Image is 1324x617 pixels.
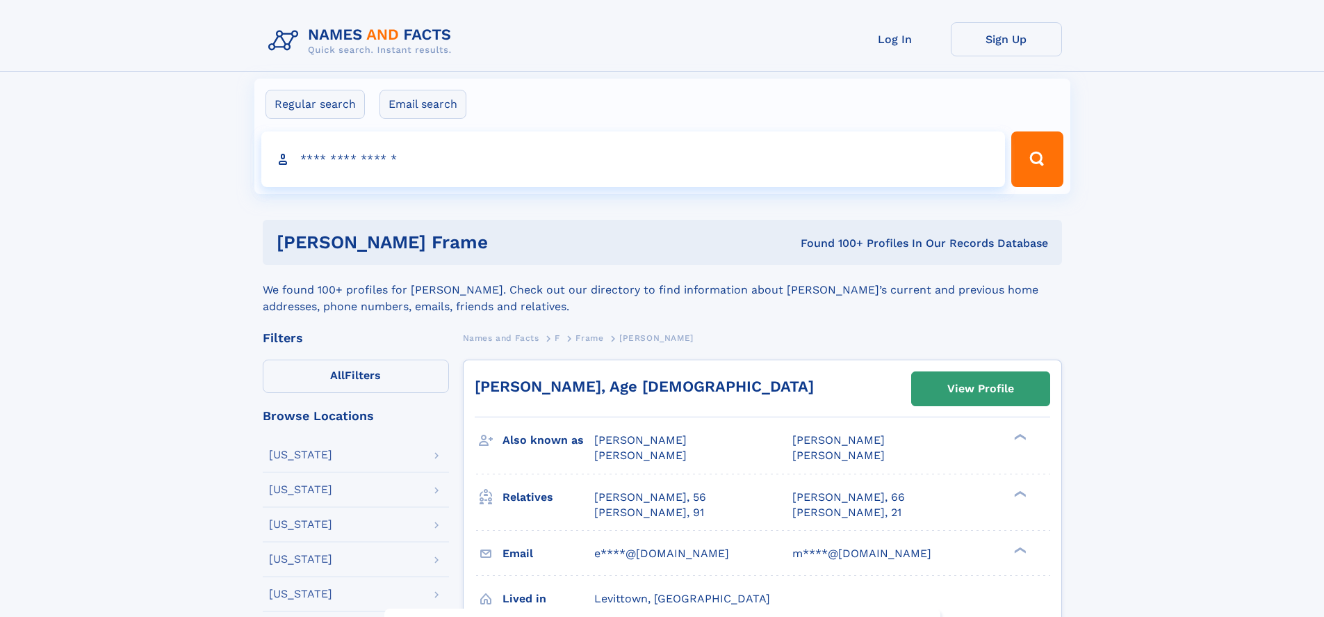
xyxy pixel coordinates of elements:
div: Browse Locations [263,410,449,422]
a: [PERSON_NAME], 56 [594,490,706,505]
label: Email search [379,90,466,119]
span: [PERSON_NAME] [792,449,885,462]
a: [PERSON_NAME], Age [DEMOGRAPHIC_DATA] [475,378,814,395]
span: Frame [575,333,603,343]
div: ❯ [1011,433,1027,442]
a: Sign Up [951,22,1062,56]
span: [PERSON_NAME] [594,449,687,462]
a: [PERSON_NAME], 91 [594,505,704,520]
div: ❯ [1011,545,1027,554]
a: Names and Facts [463,329,539,346]
h3: Email [502,542,594,566]
div: [US_STATE] [269,519,332,530]
a: [PERSON_NAME], 66 [792,490,905,505]
span: [PERSON_NAME] [594,433,687,447]
div: [US_STATE] [269,554,332,565]
label: Regular search [265,90,365,119]
input: search input [261,131,1006,187]
h3: Lived in [502,587,594,611]
a: View Profile [912,372,1049,406]
div: We found 100+ profiles for [PERSON_NAME]. Check out our directory to find information about [PERS... [263,265,1062,315]
div: [US_STATE] [269,588,332,600]
div: [US_STATE] [269,484,332,495]
span: All [330,369,345,382]
img: Logo Names and Facts [263,22,463,60]
span: Levittown, [GEOGRAPHIC_DATA] [594,592,770,605]
a: Log In [840,22,951,56]
div: Filters [263,332,449,344]
div: ❯ [1011,489,1027,498]
button: Search Button [1011,131,1063,187]
label: Filters [263,360,449,393]
a: Frame [575,329,603,346]
h3: Relatives [502,486,594,509]
a: [PERSON_NAME], 21 [792,505,901,520]
span: [PERSON_NAME] [619,333,694,343]
h3: Also known as [502,428,594,452]
h1: [PERSON_NAME] frame [277,234,644,251]
a: F [555,329,560,346]
div: Found 100+ Profiles In Our Records Database [644,236,1048,251]
div: View Profile [947,373,1014,405]
div: [US_STATE] [269,449,332,460]
span: [PERSON_NAME] [792,433,885,447]
span: F [555,333,560,343]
